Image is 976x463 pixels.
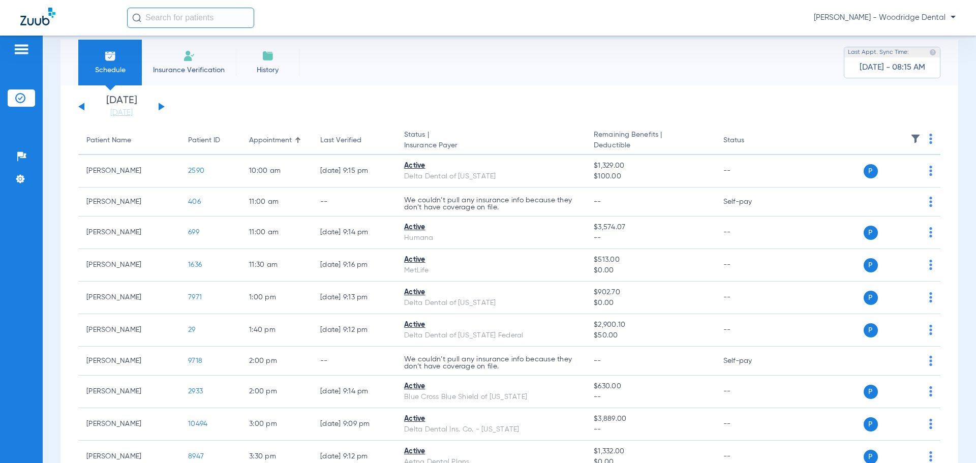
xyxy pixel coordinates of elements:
td: [DATE] 9:12 PM [312,314,396,347]
td: [PERSON_NAME] [78,347,180,376]
th: Status | [396,127,586,155]
span: 699 [188,229,199,236]
img: group-dot-blue.svg [929,386,932,396]
img: Manual Insurance Verification [183,50,195,62]
div: Delta Dental of [US_STATE] [404,298,577,308]
div: Active [404,320,577,330]
img: last sync help info [929,49,936,56]
img: Search Icon [132,13,141,22]
span: P [864,164,878,178]
div: Active [404,161,577,171]
span: $902.70 [594,287,707,298]
span: $0.00 [594,265,707,276]
td: [PERSON_NAME] [78,282,180,314]
div: Patient ID [188,135,220,146]
span: Insurance Payer [404,140,577,151]
span: History [243,65,292,75]
td: [PERSON_NAME] [78,376,180,408]
span: $100.00 [594,171,707,182]
span: 7971 [188,294,202,301]
span: $630.00 [594,381,707,392]
img: Zuub Logo [20,8,55,25]
img: hamburger-icon [13,43,29,55]
span: -- [594,424,707,435]
span: P [864,323,878,337]
img: group-dot-blue.svg [929,325,932,335]
span: 10494 [188,420,207,427]
td: [PERSON_NAME] [78,314,180,347]
div: Active [404,414,577,424]
div: Active [404,255,577,265]
span: P [864,385,878,399]
img: group-dot-blue.svg [929,451,932,461]
span: $513.00 [594,255,707,265]
td: [DATE] 9:14 PM [312,217,396,249]
td: [DATE] 9:09 PM [312,408,396,441]
img: group-dot-blue.svg [929,292,932,302]
img: filter.svg [910,134,921,144]
td: [PERSON_NAME] [78,217,180,249]
td: -- [715,408,784,441]
li: [DATE] [91,96,152,118]
th: Remaining Benefits | [586,127,715,155]
td: [PERSON_NAME] [78,408,180,441]
div: Humana [404,233,577,243]
img: History [262,50,274,62]
div: Appointment [249,135,304,146]
span: -- [594,198,601,205]
td: -- [715,282,784,314]
span: P [864,258,878,272]
td: [DATE] 9:16 PM [312,249,396,282]
td: 1:40 PM [241,314,312,347]
td: -- [312,188,396,217]
td: 11:30 AM [241,249,312,282]
div: MetLife [404,265,577,276]
div: Blue Cross Blue Shield of [US_STATE] [404,392,577,403]
span: -- [594,392,707,403]
div: Delta Dental of [US_STATE] Federal [404,330,577,341]
span: $1,329.00 [594,161,707,171]
td: 10:00 AM [241,155,312,188]
td: -- [715,314,784,347]
td: 11:00 AM [241,217,312,249]
img: Schedule [104,50,116,62]
td: 3:00 PM [241,408,312,441]
span: $3,574.07 [594,222,707,233]
span: $0.00 [594,298,707,308]
p: We couldn’t pull any insurance info because they don’t have coverage on file. [404,356,577,370]
th: Status [715,127,784,155]
span: 1636 [188,261,202,268]
span: Insurance Verification [149,65,228,75]
td: 2:00 PM [241,347,312,376]
div: Active [404,222,577,233]
span: 29 [188,326,196,333]
img: group-dot-blue.svg [929,166,932,176]
div: Patient Name [86,135,172,146]
span: P [864,291,878,305]
span: Deductible [594,140,707,151]
span: $1,332.00 [594,446,707,457]
td: Self-pay [715,188,784,217]
div: Active [404,287,577,298]
span: [DATE] - 08:15 AM [860,63,925,73]
td: -- [715,155,784,188]
td: [DATE] 9:13 PM [312,282,396,314]
td: -- [715,217,784,249]
td: [PERSON_NAME] [78,155,180,188]
div: Last Verified [320,135,388,146]
div: Appointment [249,135,292,146]
div: Patient Name [86,135,131,146]
td: [PERSON_NAME] [78,188,180,217]
input: Search for patients [127,8,254,28]
span: $2,900.10 [594,320,707,330]
td: [DATE] 9:15 PM [312,155,396,188]
td: -- [312,347,396,376]
span: $3,889.00 [594,414,707,424]
span: 2590 [188,167,204,174]
img: group-dot-blue.svg [929,260,932,270]
img: group-dot-blue.svg [929,356,932,366]
span: Last Appt. Sync Time: [848,47,909,57]
div: Active [404,446,577,457]
span: [PERSON_NAME] - Woodridge Dental [814,13,956,23]
p: We couldn’t pull any insurance info because they don’t have coverage on file. [404,197,577,211]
